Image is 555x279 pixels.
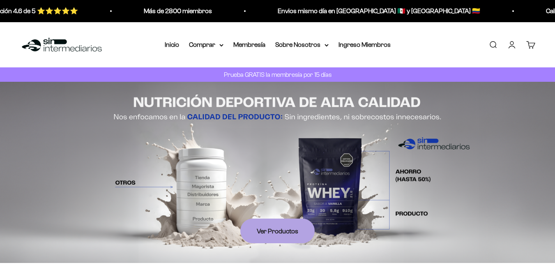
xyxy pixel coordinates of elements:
[233,41,265,48] a: Membresía
[276,6,479,16] p: Envios mismo día en [GEOGRAPHIC_DATA] 🇲🇽 y [GEOGRAPHIC_DATA] 🇨🇴
[165,41,179,48] a: Inicio
[275,39,329,50] summary: Sobre Nosotros
[143,6,211,16] p: Más de 2800 miembros
[339,41,391,48] a: Ingreso Miembros
[189,39,223,50] summary: Comprar
[240,219,315,243] a: Ver Productos
[222,69,334,80] p: Prueba GRATIS la membresía por 15 días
